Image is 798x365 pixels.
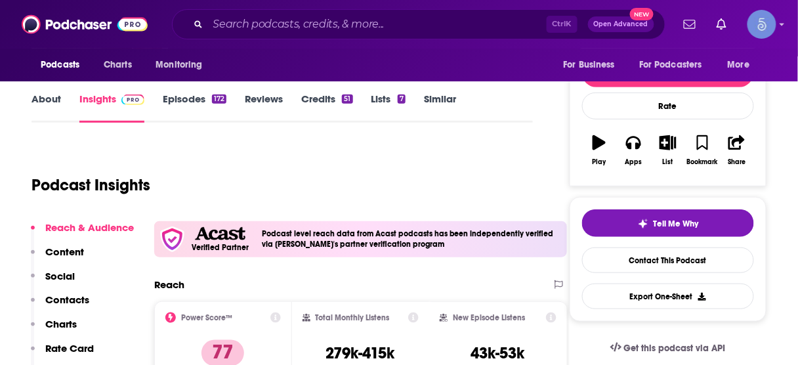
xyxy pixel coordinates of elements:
[424,93,456,123] a: Similar
[371,93,406,123] a: Lists7
[45,293,89,306] p: Contacts
[22,12,148,37] img: Podchaser - Follow, Share and Rate Podcasts
[45,342,94,354] p: Rate Card
[563,56,615,74] span: For Business
[159,226,185,252] img: verfied icon
[121,95,144,105] img: Podchaser Pro
[208,14,547,35] input: Search podcasts, credits, & more...
[711,13,732,35] a: Show notifications dropdown
[679,13,701,35] a: Show notifications dropdown
[95,53,140,77] a: Charts
[631,53,721,77] button: open menu
[747,10,776,39] span: Logged in as Spiral5-G1
[154,278,184,291] h2: Reach
[31,246,84,270] button: Content
[638,219,648,229] img: tell me why sparkle
[747,10,776,39] button: Show profile menu
[651,127,685,174] button: List
[79,93,144,123] a: InsightsPodchaser Pro
[163,93,226,123] a: Episodes172
[342,95,352,104] div: 51
[728,56,750,74] span: More
[639,56,702,74] span: For Podcasters
[453,313,525,322] h2: New Episode Listens
[547,16,577,33] span: Ctrl K
[31,221,134,246] button: Reach & Audience
[654,219,699,229] span: Tell Me Why
[192,244,249,251] h5: Verified Partner
[181,313,232,322] h2: Power Score™
[316,313,390,322] h2: Total Monthly Listens
[582,247,754,273] a: Contact This Podcast
[172,9,665,39] div: Search podcasts, credits, & more...
[624,343,726,354] span: Get this podcast via API
[630,8,654,20] span: New
[616,127,650,174] button: Apps
[262,229,562,249] h4: Podcast level reach data from Acast podcasts has been independently verified via [PERSON_NAME]'s ...
[625,158,642,166] div: Apps
[663,158,673,166] div: List
[31,270,75,294] button: Social
[588,16,654,32] button: Open AdvancedNew
[687,158,718,166] div: Bookmark
[45,270,75,282] p: Social
[45,318,77,330] p: Charts
[31,175,150,195] h1: Podcast Insights
[594,21,648,28] span: Open Advanced
[685,127,719,174] button: Bookmark
[728,158,745,166] div: Share
[31,53,96,77] button: open menu
[245,93,283,123] a: Reviews
[195,227,245,241] img: Acast
[593,158,606,166] div: Play
[720,127,754,174] button: Share
[582,93,754,119] div: Rate
[41,56,79,74] span: Podcasts
[156,56,202,74] span: Monitoring
[31,93,61,123] a: About
[45,246,84,258] p: Content
[326,343,395,363] h3: 279k-415k
[582,209,754,237] button: tell me why sparkleTell Me Why
[582,127,616,174] button: Play
[45,221,134,234] p: Reach & Audience
[104,56,132,74] span: Charts
[747,10,776,39] img: User Profile
[31,318,77,342] button: Charts
[554,53,631,77] button: open menu
[600,332,736,364] a: Get this podcast via API
[719,53,766,77] button: open menu
[146,53,219,77] button: open menu
[301,93,352,123] a: Credits51
[398,95,406,104] div: 7
[471,343,525,363] h3: 43k-53k
[31,293,89,318] button: Contacts
[582,284,754,309] button: Export One-Sheet
[212,95,226,104] div: 172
